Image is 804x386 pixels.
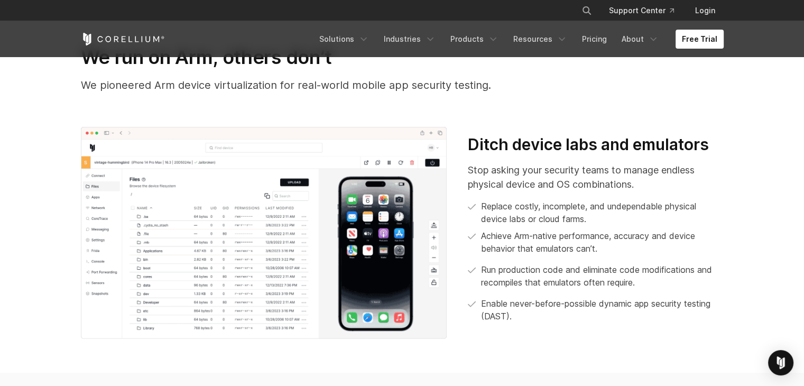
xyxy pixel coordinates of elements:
[81,77,724,93] p: We pioneered Arm device virtualization for real-world mobile app security testing.
[481,297,723,323] p: Enable never-before-possible dynamic app security testing (DAST).
[687,1,724,20] a: Login
[577,1,596,20] button: Search
[615,30,665,49] a: About
[444,30,505,49] a: Products
[768,350,793,375] div: Open Intercom Messenger
[507,30,574,49] a: Resources
[481,229,723,255] p: Achieve Arm-native performance, accuracy and device behavior that emulators can’t.
[468,135,723,155] h3: Ditch device labs and emulators
[600,1,682,20] a: Support Center
[468,163,723,191] p: Stop asking your security teams to manage endless physical device and OS combinations.
[313,30,375,49] a: Solutions
[481,200,723,225] p: Replace costly, incomplete, and undependable physical device labs or cloud farms.
[576,30,613,49] a: Pricing
[81,33,165,45] a: Corellium Home
[569,1,724,20] div: Navigation Menu
[81,127,447,339] img: Dynamic app security testing (DSAT); iOS pentest
[377,30,442,49] a: Industries
[481,263,723,289] p: Run production code and eliminate code modifications and recompiles that emulators often require.
[313,30,724,49] div: Navigation Menu
[676,30,724,49] a: Free Trial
